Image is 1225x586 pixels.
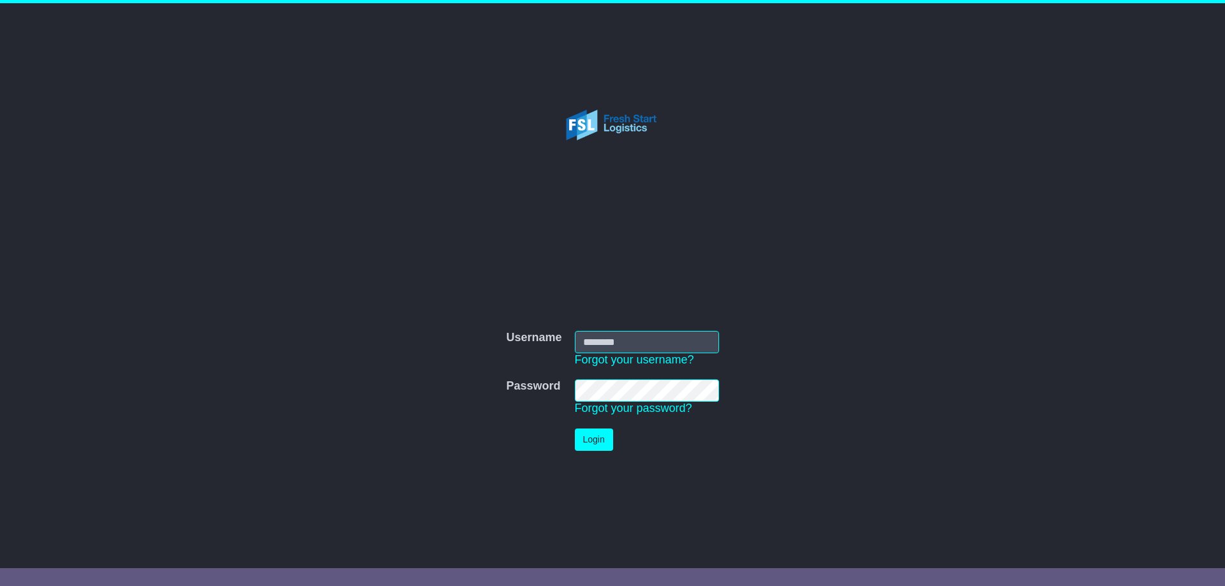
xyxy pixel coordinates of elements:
[506,379,560,393] label: Password
[506,331,561,345] label: Username
[575,402,692,414] a: Forgot your password?
[575,353,694,366] a: Forgot your username?
[545,71,681,179] img: Fresh Start Logistics Pty Ltd
[575,429,613,451] button: Login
